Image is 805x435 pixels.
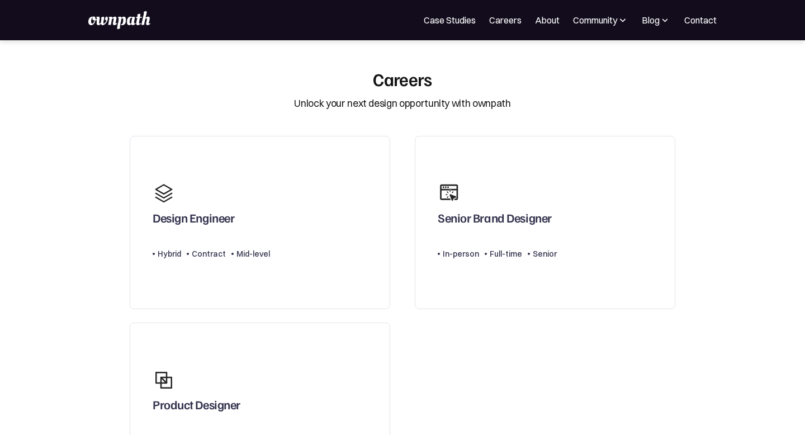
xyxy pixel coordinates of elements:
a: Case Studies [424,13,476,27]
a: About [535,13,560,27]
div: Full-time [490,247,522,261]
div: Blog [642,13,660,27]
div: Hybrid [158,247,181,261]
div: Product Designer [153,397,240,417]
div: Blog [642,13,671,27]
div: Mid-level [236,247,270,261]
a: Careers [489,13,522,27]
a: Contact [684,13,717,27]
div: Unlock your next design opportunity with ownpath [294,96,510,111]
div: In-person [443,247,479,261]
a: Senior Brand DesignerIn-personFull-timeSenior [415,136,675,310]
a: Design EngineerHybridContractMid-level [130,136,390,310]
div: Contract [192,247,226,261]
div: Design Engineer [153,210,234,230]
div: Community [573,13,617,27]
div: Community [573,13,628,27]
div: Senior [533,247,557,261]
div: Careers [373,68,432,89]
div: Senior Brand Designer [438,210,552,230]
